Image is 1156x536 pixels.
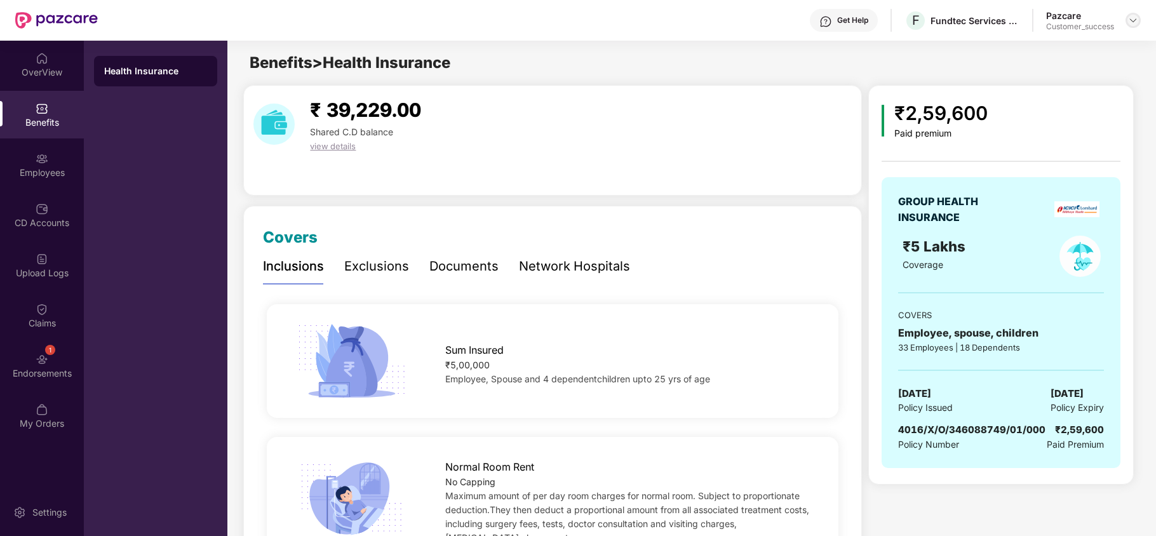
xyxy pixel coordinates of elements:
img: download [253,104,295,145]
span: [DATE] [1051,386,1084,401]
div: Pazcare [1046,10,1114,22]
span: ₹ 39,229.00 [310,98,421,121]
div: COVERS [898,309,1104,321]
img: svg+xml;base64,PHN2ZyBpZD0iSG9tZSIgeG1sbnM9Imh0dHA6Ly93d3cudzMub3JnLzIwMDAvc3ZnIiB3aWR0aD0iMjAiIG... [36,52,48,65]
span: Paid Premium [1047,438,1104,452]
img: svg+xml;base64,PHN2ZyBpZD0iQ2xhaW0iIHhtbG5zPSJodHRwOi8vd3d3LnczLm9yZy8yMDAwL3N2ZyIgd2lkdGg9IjIwIi... [36,303,48,316]
img: New Pazcare Logo [15,12,98,29]
span: Policy Number [898,439,959,450]
span: Policy Issued [898,401,953,415]
div: Health Insurance [104,65,207,77]
div: 33 Employees | 18 Dependents [898,341,1104,354]
img: insurerLogo [1054,201,1099,217]
div: Get Help [837,15,868,25]
div: Customer_success [1046,22,1114,32]
img: policyIcon [1059,236,1101,277]
span: Coverage [903,259,943,270]
img: svg+xml;base64,PHN2ZyBpZD0iRHJvcGRvd24tMzJ4MzIiIHhtbG5zPSJodHRwOi8vd3d3LnczLm9yZy8yMDAwL3N2ZyIgd2... [1128,15,1138,25]
div: Exclusions [344,257,409,276]
span: F [912,13,920,28]
div: 1 [45,345,55,355]
img: icon [293,320,410,402]
div: GROUP HEALTH INSURANCE [898,194,1009,225]
img: icon [882,105,885,137]
span: Policy Expiry [1051,401,1104,415]
span: 4016/X/O/346088749/01/000 [898,424,1045,436]
img: svg+xml;base64,PHN2ZyBpZD0iRW5kb3JzZW1lbnRzIiB4bWxucz0iaHR0cDovL3d3dy53My5vcmcvMjAwMC9zdmciIHdpZH... [36,353,48,366]
div: Employee, spouse, children [898,325,1104,341]
img: svg+xml;base64,PHN2ZyBpZD0iU2V0dGluZy0yMHgyMCIgeG1sbnM9Imh0dHA6Ly93d3cudzMub3JnLzIwMDAvc3ZnIiB3aW... [13,506,26,519]
div: ₹2,59,600 [894,98,988,128]
span: view details [310,141,356,151]
span: Benefits > Health Insurance [250,53,450,72]
span: Normal Room Rent [445,459,534,475]
div: ₹2,59,600 [1055,422,1104,438]
span: Employee, Spouse and 4 dependentchildren upto 25 yrs of age [445,373,710,384]
div: Paid premium [894,128,988,139]
div: Settings [29,506,71,519]
div: Inclusions [263,257,324,276]
img: svg+xml;base64,PHN2ZyBpZD0iSGVscC0zMngzMiIgeG1sbnM9Imh0dHA6Ly93d3cudzMub3JnLzIwMDAvc3ZnIiB3aWR0aD... [819,15,832,28]
span: Covers [263,228,318,246]
span: ₹5 Lakhs [903,238,969,255]
div: Network Hospitals [519,257,630,276]
img: svg+xml;base64,PHN2ZyBpZD0iQ0RfQWNjb3VudHMiIGRhdGEtbmFtZT0iQ0QgQWNjb3VudHMiIHhtbG5zPSJodHRwOi8vd3... [36,203,48,215]
div: Fundtec Services LLP [931,15,1019,27]
div: Documents [429,257,499,276]
img: svg+xml;base64,PHN2ZyBpZD0iVXBsb2FkX0xvZ3MiIGRhdGEtbmFtZT0iVXBsb2FkIExvZ3MiIHhtbG5zPSJodHRwOi8vd3... [36,253,48,265]
div: ₹5,00,000 [445,358,812,372]
img: svg+xml;base64,PHN2ZyBpZD0iQmVuZWZpdHMiIHhtbG5zPSJodHRwOi8vd3d3LnczLm9yZy8yMDAwL3N2ZyIgd2lkdGg9Ij... [36,102,48,115]
span: Sum Insured [445,342,504,358]
div: No Capping [445,475,812,489]
span: [DATE] [898,386,931,401]
span: Shared C.D balance [310,126,393,137]
img: svg+xml;base64,PHN2ZyBpZD0iTXlfT3JkZXJzIiBkYXRhLW5hbWU9Ik15IE9yZGVycyIgeG1sbnM9Imh0dHA6Ly93d3cudz... [36,403,48,416]
img: svg+xml;base64,PHN2ZyBpZD0iRW1wbG95ZWVzIiB4bWxucz0iaHR0cDovL3d3dy53My5vcmcvMjAwMC9zdmciIHdpZHRoPS... [36,152,48,165]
